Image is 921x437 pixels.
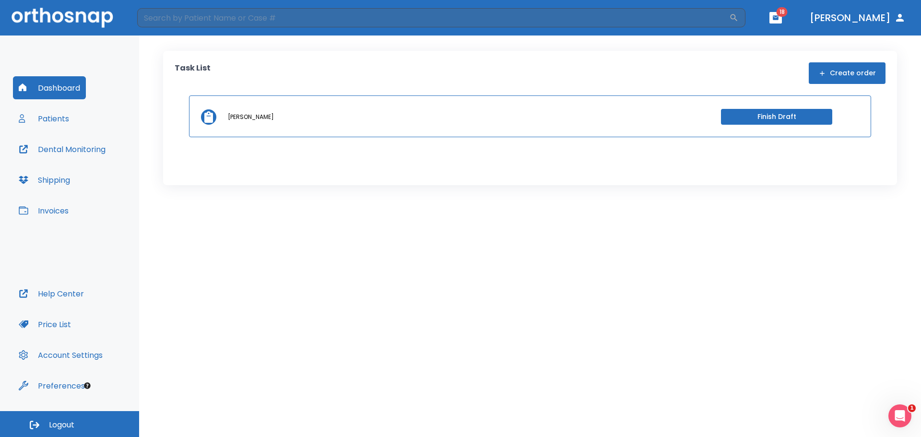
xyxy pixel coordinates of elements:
[13,313,77,336] button: Price List
[908,404,916,412] span: 1
[83,381,92,390] div: Tooltip anchor
[49,420,74,430] span: Logout
[13,138,111,161] button: Dental Monitoring
[228,113,274,121] p: [PERSON_NAME]
[13,107,75,130] button: Patients
[12,8,113,27] img: Orthosnap
[13,282,90,305] button: Help Center
[13,76,86,99] button: Dashboard
[175,62,211,84] p: Task List
[13,199,74,222] button: Invoices
[13,374,91,397] button: Preferences
[137,8,729,27] input: Search by Patient Name or Case #
[721,109,832,125] button: Finish Draft
[13,168,76,191] button: Shipping
[806,9,909,26] button: [PERSON_NAME]
[888,404,911,427] iframe: Intercom live chat
[777,7,788,17] span: 18
[13,343,108,366] button: Account Settings
[809,62,886,84] button: Create order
